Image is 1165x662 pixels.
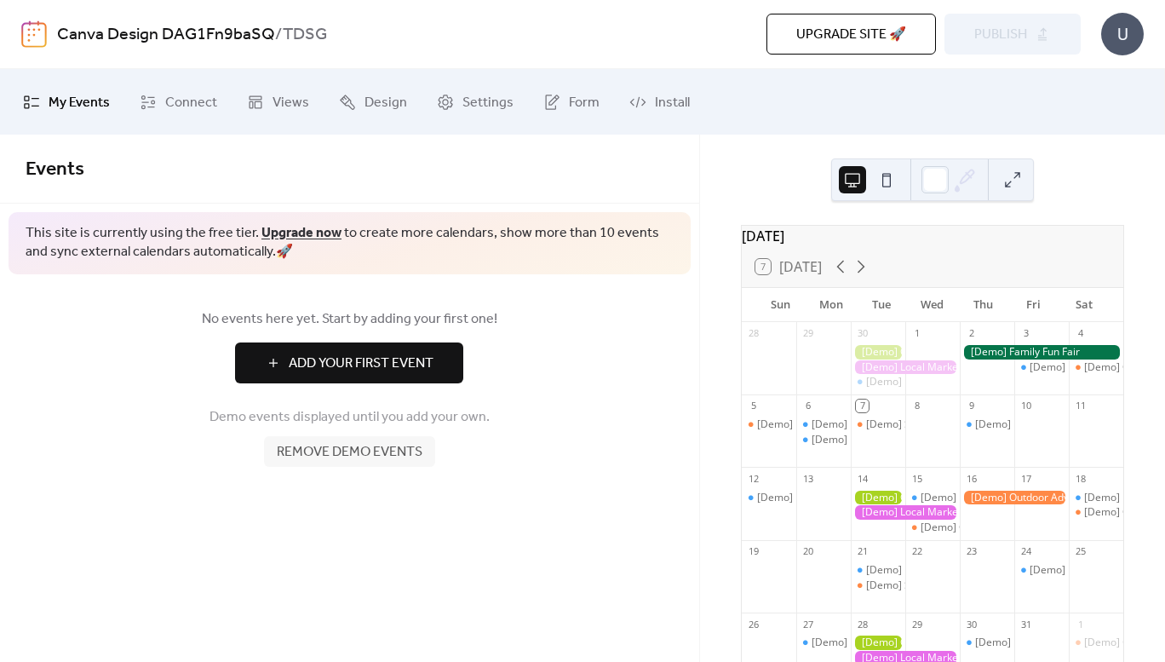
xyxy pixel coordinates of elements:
div: [Demo] Morning Yoga Bliss [742,491,796,505]
a: My Events [10,76,123,128]
div: 13 [801,472,814,485]
span: Demo events displayed until you add your own. [209,407,490,428]
div: 20 [801,545,814,558]
div: 2 [965,327,978,340]
div: 1 [910,327,923,340]
div: 17 [1019,472,1032,485]
div: 1 [1074,618,1087,630]
div: [Demo] Morning Yoga Bliss [866,563,996,578]
div: U [1101,13,1144,55]
a: Design [326,76,420,128]
div: [Demo] Local Market [851,360,960,375]
div: 22 [910,545,923,558]
div: 14 [856,472,869,485]
a: Form [531,76,612,128]
div: Wed [907,288,957,322]
a: Views [234,76,322,128]
img: logo [21,20,47,48]
button: Remove demo events [264,436,435,467]
div: Thu [958,288,1008,322]
span: My Events [49,89,110,116]
div: 16 [965,472,978,485]
span: Events [26,151,84,188]
b: TDSG [283,19,327,51]
div: 7 [856,400,869,412]
div: [Demo] Morning Yoga Bliss [851,563,905,578]
a: Settings [424,76,526,128]
span: Install [655,89,690,116]
div: 23 [965,545,978,558]
b: / [275,19,283,51]
span: Remove demo events [277,442,422,463]
div: [Demo] Gardening Workshop [851,636,905,650]
div: [Demo] Morning Yoga Bliss [975,417,1105,432]
a: Upgrade now [261,220,341,246]
div: Fri [1008,288,1059,322]
div: [Demo] Seniors' Social Tea [866,579,994,593]
div: 29 [910,618,923,630]
div: [Demo] Open Mic Night [1069,636,1123,650]
div: [Demo] Open Mic Night [1069,505,1123,520]
div: [Demo] Seniors' Social Tea [851,417,905,432]
div: 6 [801,400,814,412]
span: Connect [165,89,217,116]
div: 25 [1074,545,1087,558]
div: [Demo] Outdoor Adventure Day [960,491,1069,505]
div: [Demo] Culinary Cooking Class [905,521,960,535]
div: 18 [1074,472,1087,485]
div: 3 [1019,327,1032,340]
div: Tue [857,288,907,322]
div: [DATE] [742,226,1123,246]
div: 10 [1019,400,1032,412]
div: [Demo] Morning Yoga Bliss [1030,563,1159,578]
div: 30 [965,618,978,630]
div: [Demo] Seniors' Social Tea [866,417,994,432]
div: [Demo] Gardening Workshop [851,345,905,360]
div: [Demo] Morning Yoga Bliss [812,636,941,650]
div: [Demo] Morning Yoga Bliss [905,491,960,505]
span: No events here yet. Start by adding your first one! [26,309,674,330]
span: Form [569,89,600,116]
div: [Demo] Local Market [851,505,960,520]
div: [Demo] Morning Yoga Bliss [921,491,1050,505]
div: 21 [856,545,869,558]
div: [Demo] Morning Yoga Bliss [960,636,1014,650]
div: 11 [1074,400,1087,412]
button: Add Your First Event [235,343,463,383]
div: 28 [747,327,760,340]
div: 30 [856,327,869,340]
div: [Demo] Morning Yoga Bliss [812,433,941,447]
a: Connect [127,76,230,128]
div: [Demo] Morning Yoga Bliss [1014,360,1069,375]
div: [Demo] Book Club Gathering [757,417,893,432]
div: [Demo] Morning Yoga Bliss [851,375,905,389]
span: Upgrade site 🚀 [796,25,906,45]
div: 9 [965,400,978,412]
a: Add Your First Event [26,343,674,383]
div: Sun [755,288,806,322]
div: [Demo] Morning Yoga Bliss [975,636,1105,650]
div: [Demo] Morning Yoga Bliss [757,491,887,505]
div: 27 [801,618,814,630]
div: [Demo] Gardening Workshop [851,491,905,505]
div: 19 [747,545,760,558]
div: [Demo] Fitness Bootcamp [812,417,934,432]
a: Install [617,76,703,128]
div: [Demo] Family Fun Fair [960,345,1123,360]
span: Design [364,89,407,116]
div: [Demo] Morning Yoga Bliss [1014,563,1069,578]
div: [Demo] Morning Yoga Bliss [1069,491,1123,505]
div: [Demo] Morning Yoga Bliss [866,375,996,389]
div: Sat [1059,288,1110,322]
div: 8 [910,400,923,412]
div: 26 [747,618,760,630]
div: [Demo] Morning Yoga Bliss [796,636,851,650]
div: [Demo] Fitness Bootcamp [796,417,851,432]
div: 4 [1074,327,1087,340]
div: Mon [806,288,856,322]
div: 31 [1019,618,1032,630]
div: [Demo] Seniors' Social Tea [851,579,905,593]
div: 12 [747,472,760,485]
a: Canva Design DAG1Fn9baSQ [57,19,275,51]
div: [Demo] Morning Yoga Bliss [1030,360,1159,375]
